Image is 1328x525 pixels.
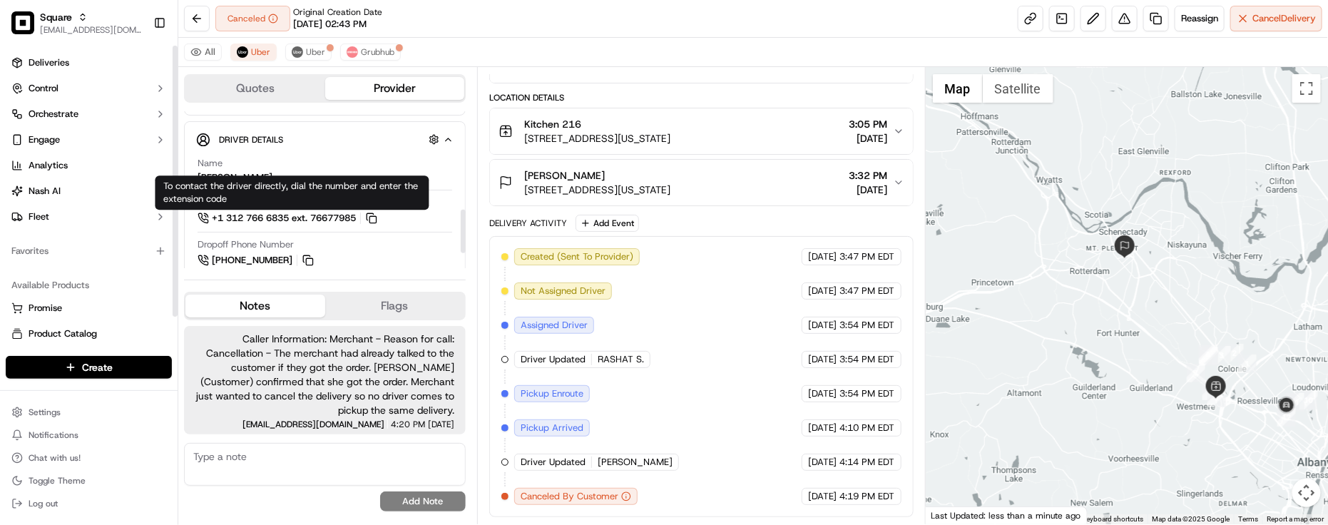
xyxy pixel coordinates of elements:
[929,506,976,524] a: Open this area in Google Maps (opens a new window)
[196,128,454,151] button: Driver Details
[242,141,260,158] button: Start new chat
[293,6,382,18] span: Original Creation Date
[325,77,465,100] button: Provider
[849,183,887,197] span: [DATE]
[293,18,367,31] span: [DATE] 02:43 PM
[1207,389,1226,407] div: 9
[1238,355,1257,373] div: 1
[524,131,670,146] span: [STREET_ADDRESS][US_STATE]
[808,456,837,469] span: [DATE]
[198,171,272,184] div: [PERSON_NAME]
[198,253,316,268] button: [PHONE_NUMBER]
[29,475,86,486] span: Toggle Theme
[576,215,639,232] button: Add Event
[6,274,172,297] div: Available Products
[237,46,248,58] img: uber-new-logo.jpeg
[490,108,913,154] button: Kitchen 216[STREET_ADDRESS][US_STATE]3:05 PM[DATE]
[6,402,172,422] button: Settings
[40,10,72,24] span: Square
[6,425,172,445] button: Notifications
[242,420,384,429] span: [EMAIL_ADDRESS][DOMAIN_NAME]
[840,250,895,263] span: 3:47 PM EDT
[983,74,1053,103] button: Show satellite imagery
[521,422,583,434] span: Pickup Arrived
[6,6,148,40] button: SquareSquare[EMAIL_ADDRESS][DOMAIN_NAME]
[198,157,223,170] span: Name
[212,254,292,267] span: [PHONE_NUMBER]
[808,353,837,366] span: [DATE]
[14,136,40,162] img: 1736555255976-a54dd68f-1ca7-489b-9aae-adbdc363a1c4
[521,353,586,366] span: Driver Updated
[6,154,172,177] a: Analytics
[521,285,606,297] span: Not Assigned Driver
[212,212,356,225] span: +1 312 766 6835 ext. 76677985
[121,208,132,220] div: 💻
[6,240,172,262] div: Favorites
[428,420,454,429] span: [DATE]
[808,319,837,332] span: [DATE]
[808,422,837,434] span: [DATE]
[808,285,837,297] span: [DATE]
[1230,6,1322,31] button: CancelDelivery
[1199,345,1217,364] div: 6
[6,356,172,379] button: Create
[6,494,172,514] button: Log out
[285,44,332,61] button: Uber
[29,133,60,146] span: Engage
[29,207,109,221] span: Knowledge Base
[524,168,605,183] span: [PERSON_NAME]
[1175,6,1225,31] button: Reassign
[808,387,837,400] span: [DATE]
[29,185,61,198] span: Nash AI
[198,210,379,226] a: +1 312 766 6835 ext. 76677985
[1152,515,1230,523] span: Map data ©2025 Google
[14,57,260,80] p: Welcome 👋
[184,44,222,61] button: All
[1238,515,1258,523] a: Terms (opens in new tab)
[215,6,290,31] div: Canceled
[391,420,425,429] span: 4:20 PM
[6,297,172,320] button: Promise
[9,201,115,227] a: 📗Knowledge Base
[808,490,837,503] span: [DATE]
[340,44,401,61] button: Grubhub
[1202,382,1221,400] div: 8
[840,387,895,400] span: 3:54 PM EDT
[251,46,270,58] span: Uber
[840,353,895,366] span: 3:54 PM EDT
[347,46,358,58] img: 5e692f75ce7d37001a5d71f1
[115,201,235,227] a: 💻API Documentation
[306,46,325,58] span: Uber
[1200,347,1218,366] div: 5
[1187,364,1205,382] div: 7
[6,180,172,203] button: Nash AI
[1292,479,1321,507] button: Map camera controls
[29,82,58,95] span: Control
[6,322,172,345] button: Product Catalog
[14,14,43,43] img: Nash
[521,387,583,400] span: Pickup Enroute
[1082,514,1143,524] button: Keyboard shortcuts
[840,422,895,434] span: 4:10 PM EDT
[849,131,887,146] span: [DATE]
[808,250,837,263] span: [DATE]
[292,46,303,58] img: uber-new-logo.jpeg
[1212,346,1231,365] div: 3
[598,353,644,366] span: RASHAT S.
[6,128,172,151] button: Engage
[11,11,34,34] img: Square
[29,327,97,340] span: Product Catalog
[489,92,914,103] div: Location Details
[195,332,454,417] span: Caller Information: Merchant - Reason for call: Cancellation - The merchant had already talked to...
[1277,408,1296,427] div: 12
[6,77,172,100] button: Control
[40,24,142,36] button: [EMAIL_ADDRESS][DOMAIN_NAME]
[1292,74,1321,103] button: Toggle fullscreen view
[1267,515,1324,523] a: Report a map error
[29,210,49,223] span: Fleet
[849,168,887,183] span: 3:32 PM
[6,205,172,228] button: Fleet
[6,448,172,468] button: Chat with us!
[840,456,895,469] span: 4:14 PM EDT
